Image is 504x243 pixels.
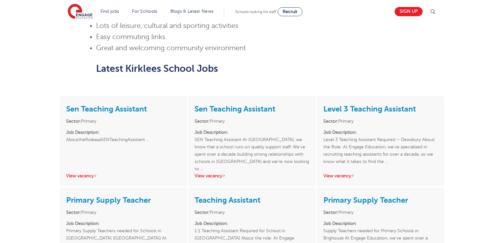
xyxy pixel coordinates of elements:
a: Sen Teaching Assistant [66,105,147,113]
span: Recruit [283,9,297,14]
li: Primary [195,118,309,125]
strong: Sector: [66,210,81,215]
li: Primary [66,118,181,125]
a: Blogs & Latest News [170,9,214,14]
strong: Job Description: [195,130,228,135]
strong: Sector: [323,119,338,124]
p: SEN Teaching Assistant At [GEOGRAPHIC_DATA], we know that a school runs on quality support staff.... [195,129,309,165]
a: Find jobs [100,9,119,14]
a: View vacancy [323,173,355,178]
h2: Latest Kirklees School Jobs [96,63,408,74]
a: Teaching Assistant [195,196,260,205]
span: Great and welcoming community environment [96,44,246,52]
strong: Sector: [66,119,81,124]
li: Primary [323,118,438,125]
strong: Job Description: [66,130,100,135]
li: Primary [66,209,181,216]
strong: Job Description: [323,221,357,226]
span: Schools looking for staff [235,10,276,14]
a: Level 3 Teaching Assistant [323,105,416,113]
a: Sen Teaching Assistant [195,105,275,113]
a: Primary Supply Teacher [323,196,408,205]
span: Lots of leisure, cultural and sporting activities [96,22,238,30]
span: Easy commuting links [96,33,165,41]
a: View vacancy [66,173,97,178]
strong: Sector: [323,210,338,215]
a: Sign up [395,7,423,16]
a: Recruit [278,7,302,16]
li: Primary [195,209,309,216]
strong: Sector: [195,119,210,124]
strong: Job Description: [66,221,100,226]
a: View vacancy [195,173,226,178]
li: Primary [323,209,438,216]
strong: Sector: [195,210,210,215]
p: Level 3 Teaching Assistant Required – Dewsbury About the Role: At Engage Education, we’ve special... [323,129,438,165]
a: For Schools [132,9,157,14]
a: Primary Supply Teacher [66,196,151,205]
img: Engage Education [68,4,93,20]
strong: Job Description: [195,221,228,226]
strong: Job Description: [323,130,357,135]
p: AbouttheRoleasaSENTeachingAssistant … [66,129,181,165]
